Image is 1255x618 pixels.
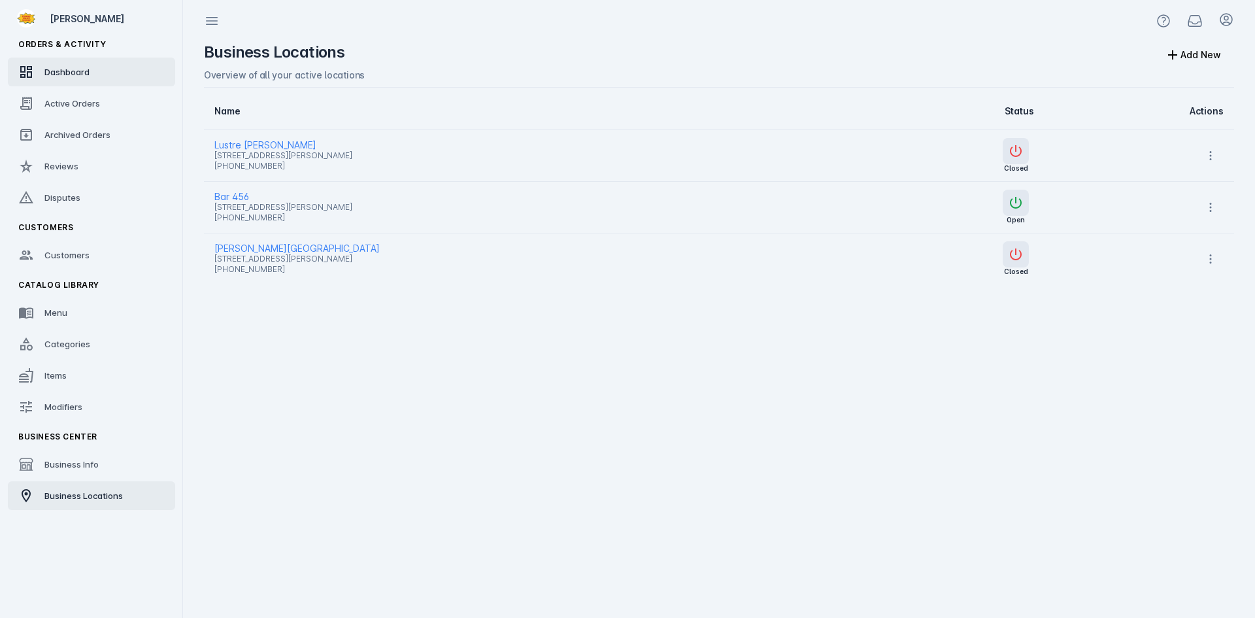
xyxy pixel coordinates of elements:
[8,450,175,479] a: Business Info
[44,370,67,381] span: Items
[44,192,80,203] span: Disputes
[214,158,836,174] span: [PHONE_NUMBER]
[8,481,175,510] a: Business Locations
[214,189,836,205] span: Bar 456
[214,262,836,277] span: [PHONE_NUMBER]
[846,93,1045,129] th: Status
[8,392,175,421] a: Modifiers
[8,361,175,390] a: Items
[44,250,90,260] span: Customers
[1004,264,1028,279] div: Closed
[8,152,175,180] a: Reviews
[214,210,836,226] span: [PHONE_NUMBER]
[214,105,836,118] div: Name
[44,67,90,77] span: Dashboard
[8,330,175,358] a: Categories
[50,12,170,26] div: [PERSON_NAME]
[214,105,241,118] div: Name
[1004,160,1028,176] div: Closed
[1007,212,1025,228] div: Open
[204,42,344,68] h2: Business Locations
[214,251,836,267] span: [STREET_ADDRESS][PERSON_NAME]
[1180,50,1221,60] div: Add New
[18,222,73,232] span: Customers
[8,241,175,269] a: Customers
[44,161,78,171] span: Reviews
[8,120,175,149] a: Archived Orders
[44,459,99,470] span: Business Info
[44,402,82,412] span: Modifiers
[214,148,836,163] span: [STREET_ADDRESS][PERSON_NAME]
[8,183,175,212] a: Disputes
[214,241,836,256] span: [PERSON_NAME][GEOGRAPHIC_DATA]
[18,39,106,49] span: Orders & Activity
[1152,42,1234,68] button: Add New
[44,129,110,140] span: Archived Orders
[44,490,123,501] span: Business Locations
[8,58,175,86] a: Dashboard
[8,298,175,327] a: Menu
[204,68,1234,82] div: Overview of all your active locations
[1045,93,1234,129] th: Actions
[8,89,175,118] a: Active Orders
[214,199,836,215] span: [STREET_ADDRESS][PERSON_NAME]
[44,307,67,318] span: Menu
[44,98,100,109] span: Active Orders
[18,280,99,290] span: Catalog Library
[44,339,90,349] span: Categories
[18,432,97,441] span: Business Center
[214,137,836,153] span: Lustre [PERSON_NAME]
